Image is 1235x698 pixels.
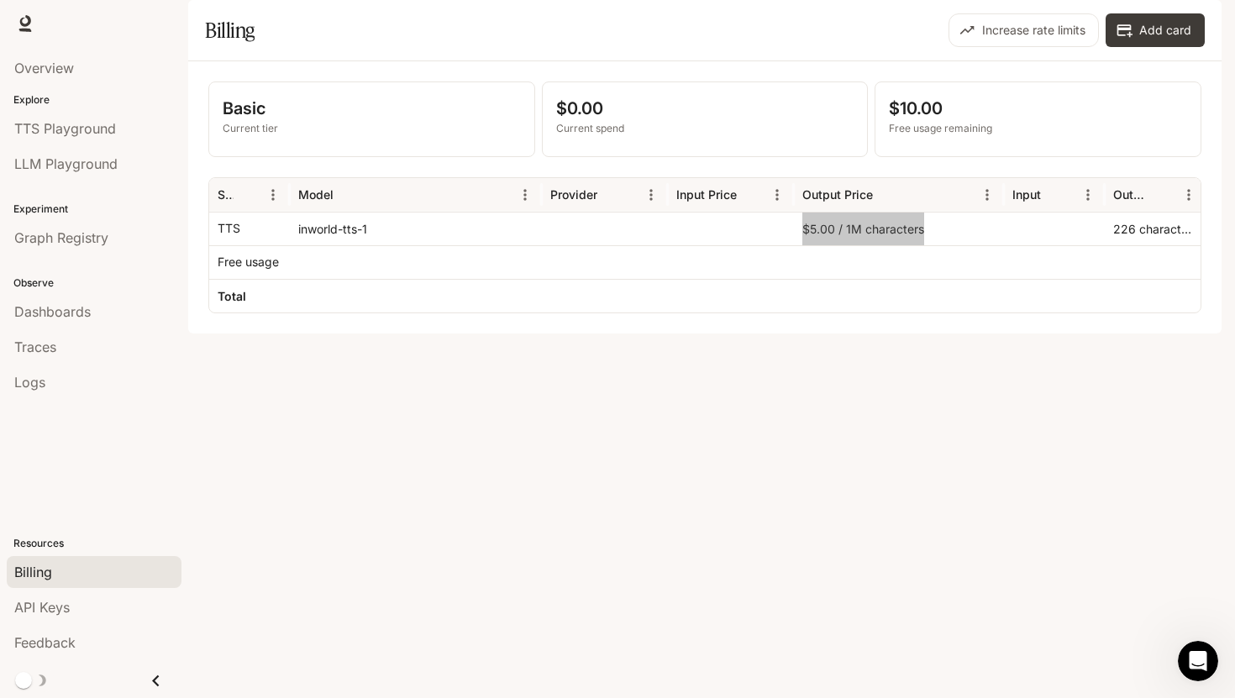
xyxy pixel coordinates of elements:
div: 226 characters [1105,212,1206,245]
button: Menu [512,182,538,207]
h1: Billing [205,13,255,47]
div: $5.00 / 1M characters [794,212,1004,245]
button: Sort [599,182,624,207]
button: Sort [1043,182,1068,207]
div: Output Price [802,187,873,202]
button: Sort [235,182,260,207]
button: Increase rate limits [949,13,1099,47]
button: Menu [1075,182,1101,207]
button: Menu [260,182,286,207]
p: Current tier [223,121,521,136]
div: Input [1012,187,1041,202]
button: Add card [1106,13,1205,47]
div: Model [298,187,334,202]
div: Input Price [676,187,737,202]
button: Sort [875,182,900,207]
p: $10.00 [889,96,1187,121]
button: Sort [1151,182,1176,207]
button: Menu [1176,182,1201,207]
p: $0.00 [556,96,854,121]
p: Basic [223,96,521,121]
button: Sort [335,182,360,207]
button: Menu [765,182,790,207]
iframe: Intercom live chat [1178,641,1218,681]
div: Output [1113,187,1149,202]
div: inworld-tts-1 [290,212,542,245]
button: Menu [639,182,664,207]
button: Menu [975,182,1000,207]
p: Current spend [556,121,854,136]
p: TTS [218,220,240,237]
div: Service [218,187,234,202]
p: Free usage remaining [889,121,1187,136]
h6: Total [218,288,246,305]
button: Sort [738,182,764,207]
p: Free usage [218,254,279,270]
div: Provider [550,187,597,202]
